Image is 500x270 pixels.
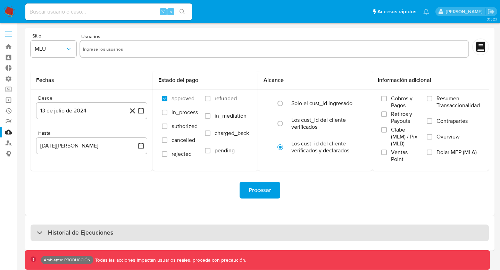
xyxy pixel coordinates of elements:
input: Buscar usuario o caso... [25,7,192,16]
span: Accesos rápidos [377,8,416,15]
span: ⌥ [160,8,166,15]
button: search-icon [175,7,189,17]
a: Salir [487,8,495,15]
a: Notificaciones [423,9,429,15]
p: Ambiente: PRODUCCIÓN [44,259,91,261]
p: stella.andriano@mercadolibre.com [446,8,485,15]
p: Todas las acciones impactan usuarios reales, proceda con precaución. [93,257,246,263]
span: s [170,8,172,15]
